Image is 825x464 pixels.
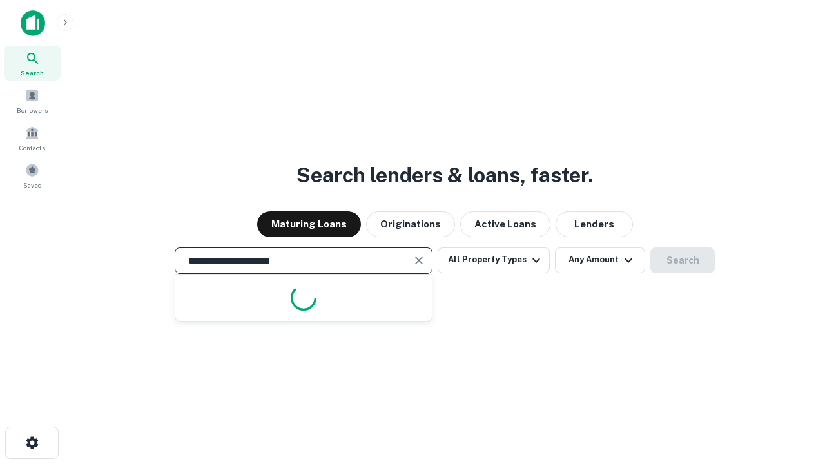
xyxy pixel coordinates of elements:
[366,211,455,237] button: Originations
[23,180,42,190] span: Saved
[21,68,44,78] span: Search
[4,121,61,155] a: Contacts
[4,158,61,193] a: Saved
[761,361,825,423] iframe: Chat Widget
[296,160,593,191] h3: Search lenders & loans, faster.
[410,251,428,269] button: Clear
[460,211,550,237] button: Active Loans
[556,211,633,237] button: Lenders
[4,46,61,81] a: Search
[21,10,45,36] img: capitalize-icon.png
[257,211,361,237] button: Maturing Loans
[438,247,550,273] button: All Property Types
[4,83,61,118] a: Borrowers
[17,105,48,115] span: Borrowers
[555,247,645,273] button: Any Amount
[19,142,45,153] span: Contacts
